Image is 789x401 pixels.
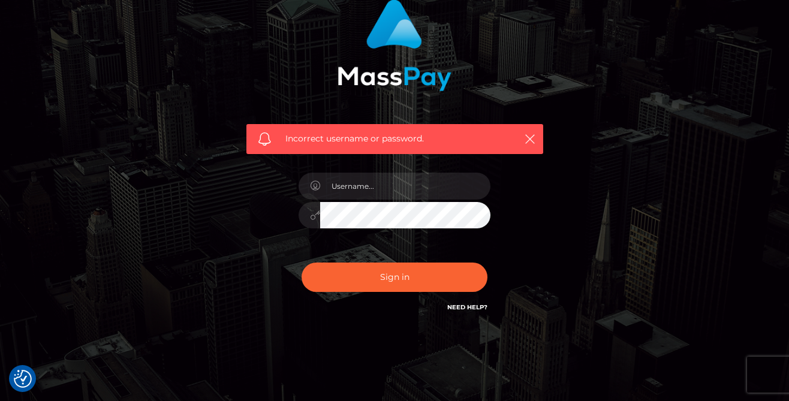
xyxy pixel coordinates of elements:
button: Sign in [302,263,487,292]
img: Revisit consent button [14,370,32,388]
span: Incorrect username or password. [285,132,504,145]
button: Consent Preferences [14,370,32,388]
input: Username... [320,173,490,200]
a: Need Help? [447,303,487,311]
